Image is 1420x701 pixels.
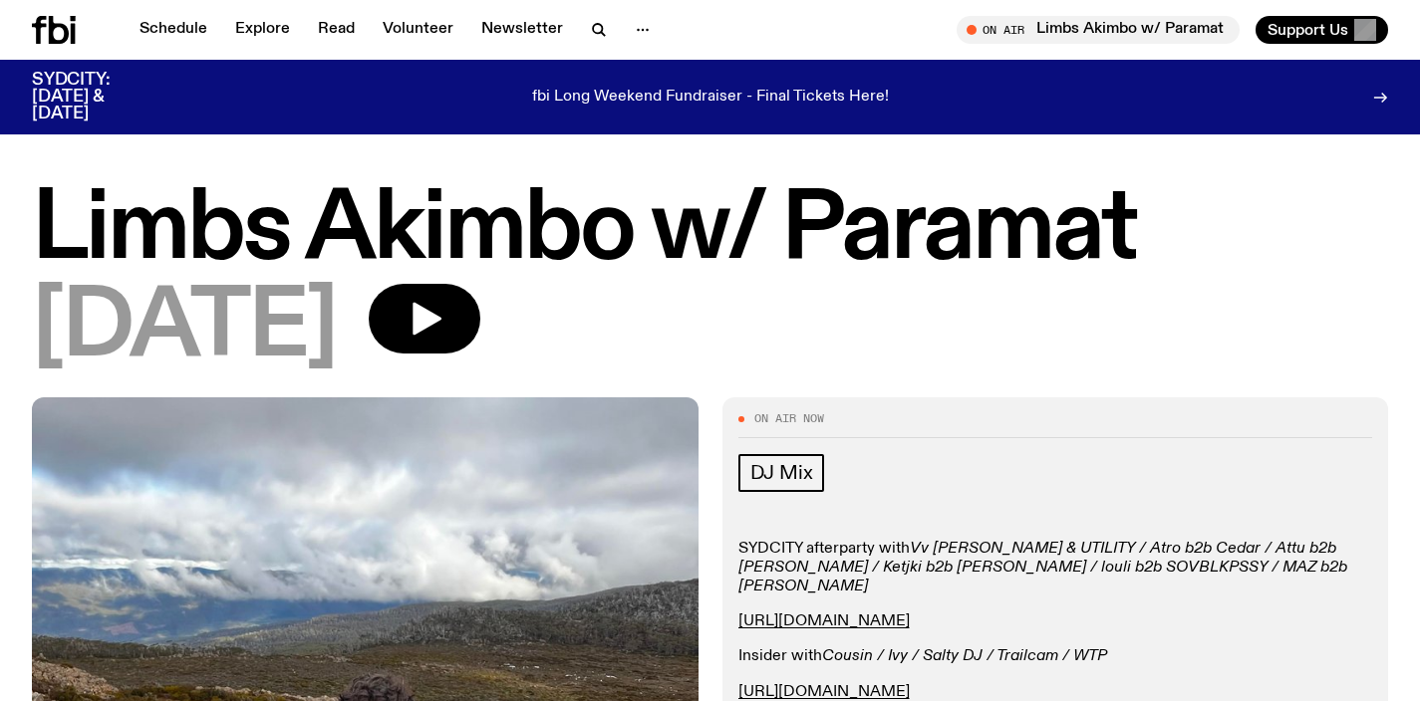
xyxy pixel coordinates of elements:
p: Insider with [738,647,1373,666]
span: [DATE] [32,284,337,373]
span: On Air Now [754,413,824,424]
a: [URL][DOMAIN_NAME] [738,684,910,700]
a: Read [306,16,367,44]
em: Cousin / Ivy / Salty DJ / Trailcam / WTP [822,648,1107,664]
h1: Limbs Akimbo w/ Paramat [32,186,1388,276]
span: DJ Mix [750,462,813,484]
a: Newsletter [469,16,575,44]
a: Schedule [128,16,219,44]
p: fbi Long Weekend Fundraiser - Final Tickets Here! [532,89,889,107]
p: SYDCITY afterparty with [738,540,1373,597]
button: Support Us [1256,16,1388,44]
a: DJ Mix [738,454,825,492]
em: Vv [PERSON_NAME] & UTILITY / Atro b2b Cedar / Attu b2b [PERSON_NAME] / Ketjki b2b [PERSON_NAME] /... [738,541,1347,594]
h3: SYDCITY: [DATE] & [DATE] [32,72,159,122]
a: Explore [223,16,302,44]
a: Volunteer [371,16,465,44]
a: [URL][DOMAIN_NAME] [738,613,910,629]
button: On AirLimbs Akimbo w/ Paramat [957,16,1240,44]
span: Support Us [1268,21,1348,39]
